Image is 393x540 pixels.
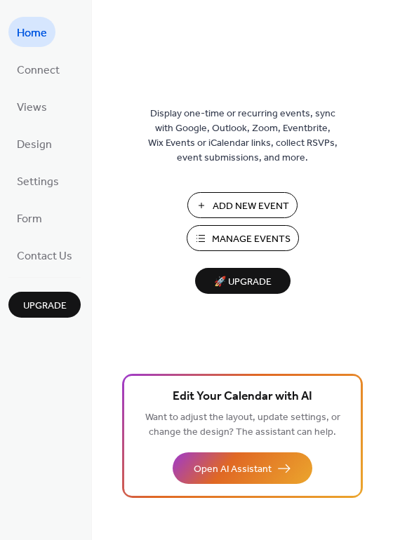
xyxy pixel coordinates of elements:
[187,225,299,251] button: Manage Events
[195,268,291,294] button: 🚀 Upgrade
[23,299,67,313] span: Upgrade
[187,192,298,218] button: Add New Event
[8,203,51,233] a: Form
[17,97,47,119] span: Views
[17,134,52,156] span: Design
[145,408,340,442] span: Want to adjust the layout, update settings, or change the design? The assistant can help.
[17,208,42,230] span: Form
[173,452,312,484] button: Open AI Assistant
[194,462,272,477] span: Open AI Assistant
[8,240,81,270] a: Contact Us
[8,54,68,84] a: Connect
[204,273,282,292] span: 🚀 Upgrade
[8,292,81,318] button: Upgrade
[212,232,291,247] span: Manage Events
[17,171,59,193] span: Settings
[17,22,47,44] span: Home
[8,128,60,158] a: Design
[8,166,67,196] a: Settings
[17,245,72,267] span: Contact Us
[213,199,289,214] span: Add New Event
[173,387,312,407] span: Edit Your Calendar with AI
[17,60,60,81] span: Connect
[148,107,338,166] span: Display one-time or recurring events, sync with Google, Outlook, Zoom, Eventbrite, Wix Events or ...
[8,91,55,121] a: Views
[8,17,55,47] a: Home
